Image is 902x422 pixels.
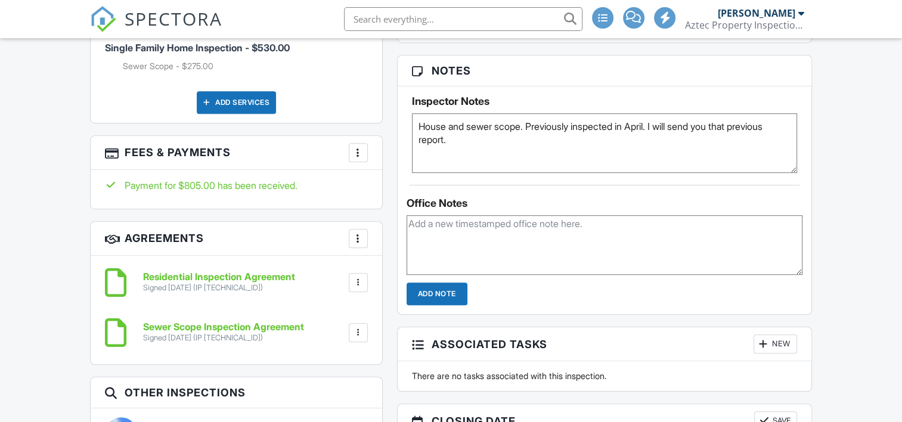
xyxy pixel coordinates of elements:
[125,6,222,31] span: SPECTORA
[105,42,290,54] span: Single Family Home Inspection - $530.00
[407,197,802,209] div: Office Notes
[91,377,382,408] h3: Other Inspections
[407,283,467,305] input: Add Note
[90,6,116,32] img: The Best Home Inspection Software - Spectora
[91,136,382,170] h3: Fees & Payments
[344,7,582,31] input: Search everything...
[123,60,367,72] li: Add on: Sewer Scope
[432,336,547,352] span: Associated Tasks
[197,91,276,114] div: Add Services
[398,55,811,86] h3: Notes
[718,7,795,19] div: [PERSON_NAME]
[143,322,304,333] h6: Sewer Scope Inspection Agreement
[143,333,304,343] div: Signed [DATE] (IP [TECHNICAL_ID])
[754,334,797,353] div: New
[105,20,367,82] li: Service: Single Family Home Inspection
[143,272,295,293] a: Residential Inspection Agreement Signed [DATE] (IP [TECHNICAL_ID])
[105,179,367,192] div: Payment for $805.00 has been received.
[143,322,304,343] a: Sewer Scope Inspection Agreement Signed [DATE] (IP [TECHNICAL_ID])
[143,283,295,293] div: Signed [DATE] (IP [TECHNICAL_ID])
[685,19,804,31] div: Aztec Property Inspections
[412,113,797,173] textarea: House and sewer scope. Previously inspected in April. I will send you that previous report.
[405,370,804,382] div: There are no tasks associated with this inspection.
[91,222,382,256] h3: Agreements
[412,95,797,107] h5: Inspector Notes
[143,272,295,283] h6: Residential Inspection Agreement
[90,16,222,41] a: SPECTORA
